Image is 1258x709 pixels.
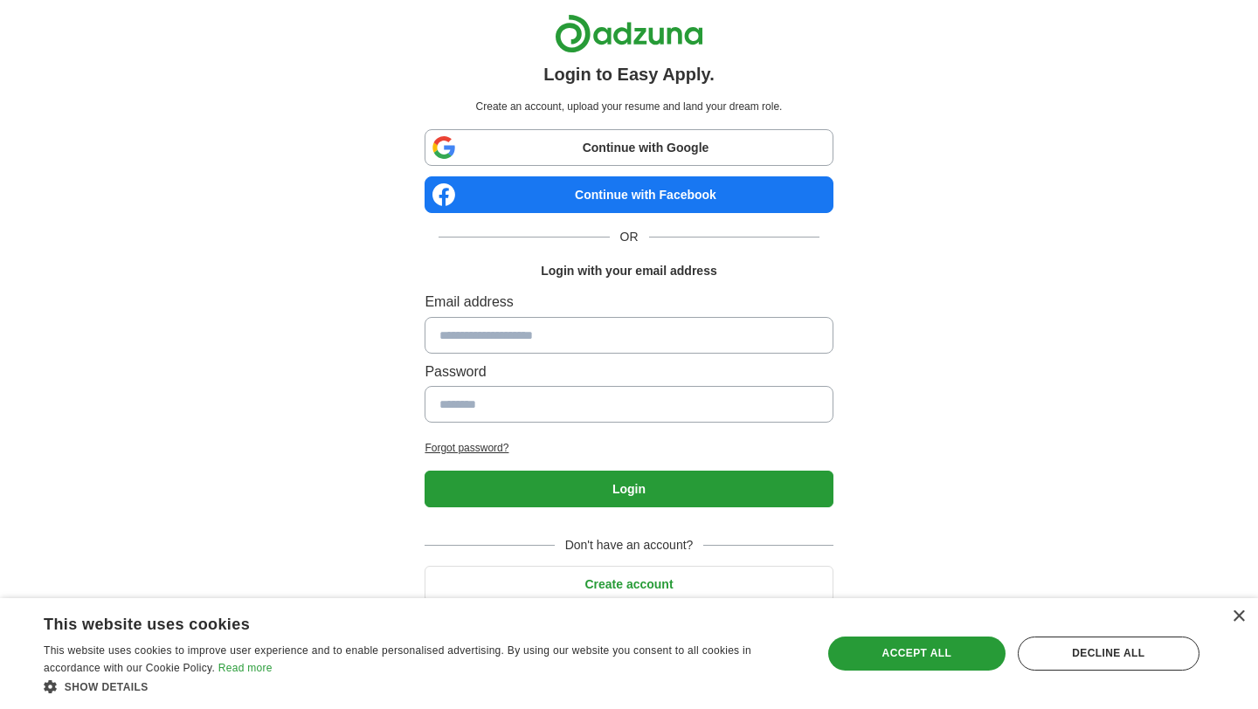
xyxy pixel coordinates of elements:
span: Don't have an account? [555,535,704,554]
span: This website uses cookies to improve user experience and to enable personalised advertising. By u... [44,644,751,674]
div: Show details [44,678,799,696]
h1: Login to Easy Apply. [543,60,715,88]
label: Email address [425,291,833,313]
div: This website uses cookies [44,609,756,635]
label: Password [425,361,833,383]
img: Adzuna logo [555,14,703,53]
a: Continue with Facebook [425,176,833,213]
div: Close [1232,610,1245,623]
p: Create an account, upload your resume and land your dream role. [428,99,829,115]
div: Decline all [1018,637,1199,670]
a: Continue with Google [425,129,833,166]
button: Login [425,471,833,507]
span: OR [610,227,649,246]
a: Forgot password? [425,440,833,457]
button: Create account [425,566,833,602]
div: Accept all [828,637,1006,670]
a: Read more, opens a new window [218,662,273,674]
span: Show details [65,681,149,693]
a: Create account [425,577,833,591]
h1: Login with your email address [541,261,716,280]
